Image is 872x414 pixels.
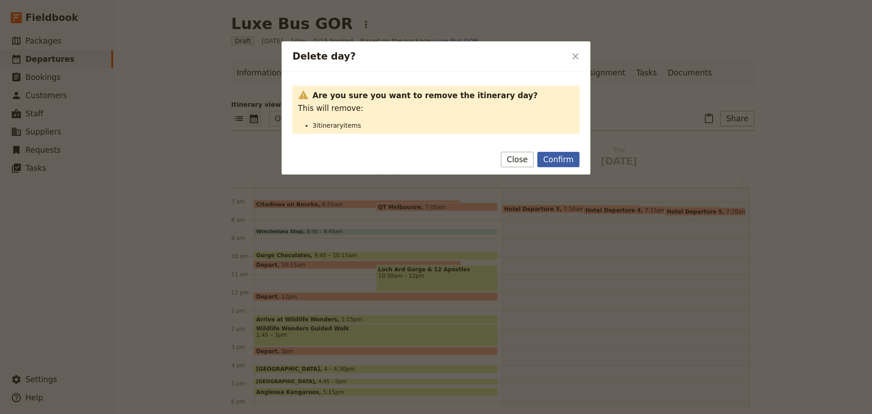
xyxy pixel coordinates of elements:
[312,90,574,101] strong: Are you sure you want to remove the itinerary day?
[312,121,574,130] li: 3 itinerary items
[298,103,574,114] p: This will remove:
[292,50,566,63] h2: Delete day?
[501,152,534,167] button: Close
[537,152,580,167] button: Confirm
[568,49,583,64] button: Close dialog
